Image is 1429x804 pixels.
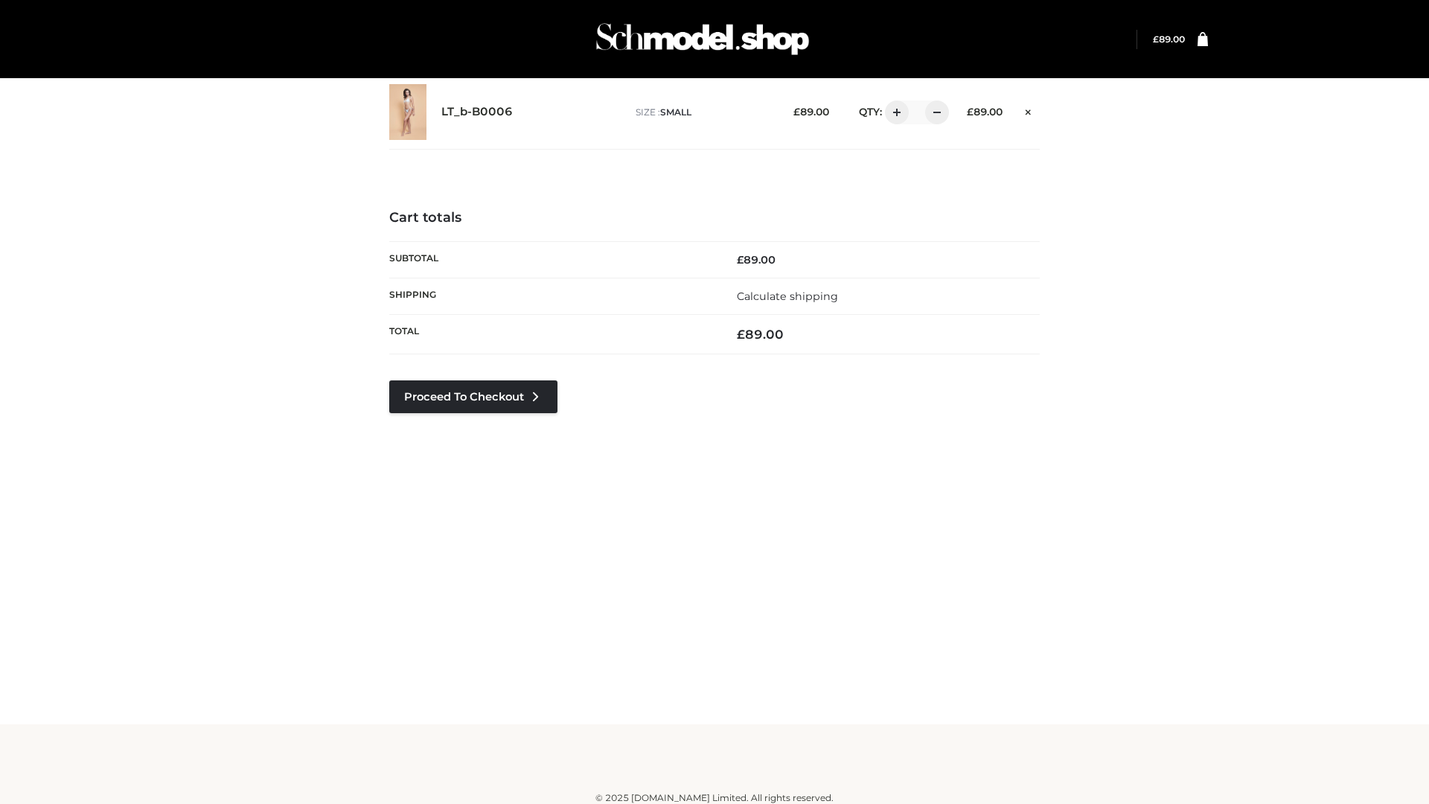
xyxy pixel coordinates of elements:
p: size : [636,106,770,119]
span: £ [737,253,744,267]
th: Subtotal [389,241,714,278]
th: Shipping [389,278,714,314]
span: £ [1153,33,1159,45]
bdi: 89.00 [1153,33,1185,45]
span: £ [967,106,974,118]
a: £89.00 [1153,33,1185,45]
bdi: 89.00 [967,106,1003,118]
bdi: 89.00 [737,327,784,342]
span: SMALL [660,106,691,118]
img: LT_b-B0006 - SMALL [389,84,426,140]
span: £ [793,106,800,118]
a: Remove this item [1017,100,1040,120]
div: QTY: [844,100,944,124]
th: Total [389,315,714,354]
h4: Cart totals [389,210,1040,226]
a: LT_b-B0006 [441,105,513,119]
img: Schmodel Admin 964 [591,10,814,68]
bdi: 89.00 [737,253,776,267]
a: Calculate shipping [737,290,838,303]
bdi: 89.00 [793,106,829,118]
span: £ [737,327,745,342]
a: Proceed to Checkout [389,380,557,413]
